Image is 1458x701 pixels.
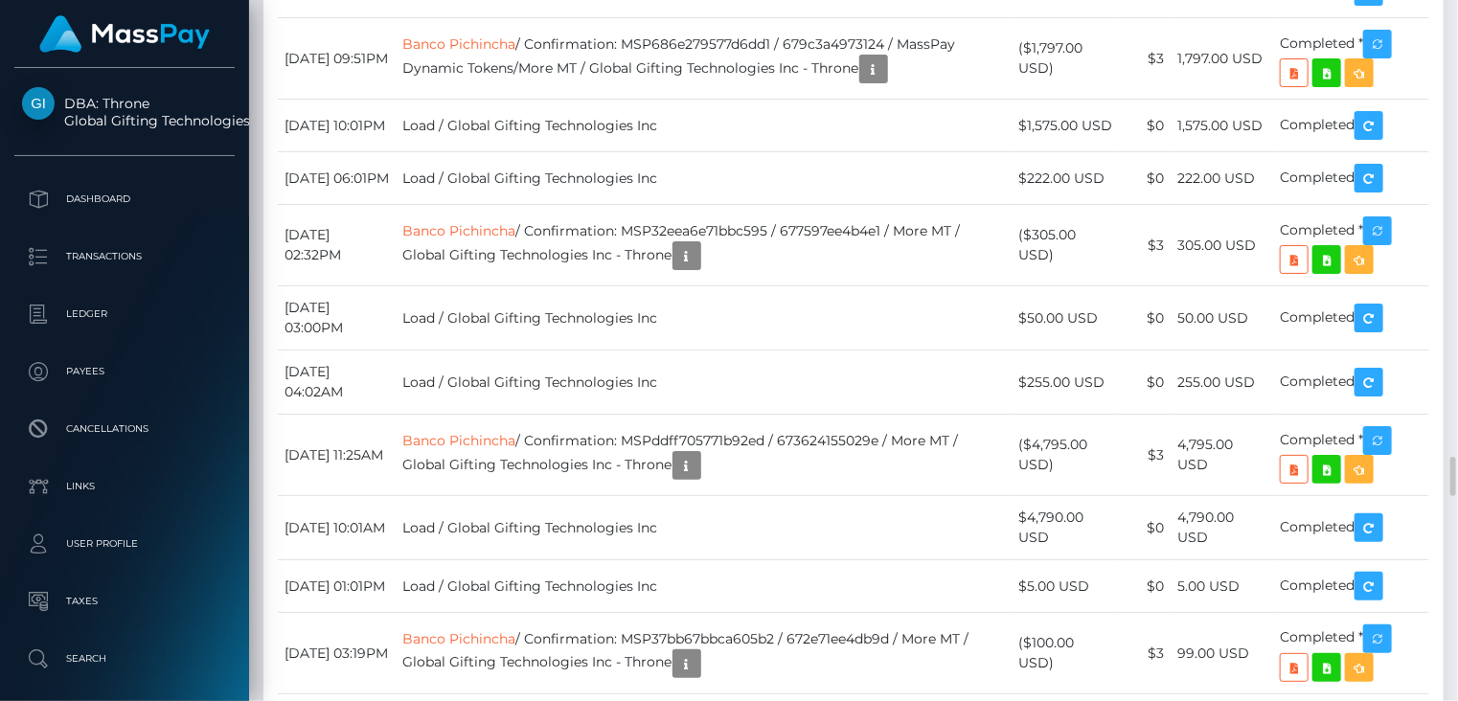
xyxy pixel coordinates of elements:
p: Search [22,644,227,673]
a: Search [14,635,235,683]
td: [DATE] 04:02AM [278,350,397,415]
a: Banco Pichincha [403,630,516,647]
td: [DATE] 11:25AM [278,415,397,496]
td: Load / Global Gifting Technologies Inc [397,152,1013,205]
td: $4,790.00 USD [1012,496,1120,560]
td: [DATE] 02:32PM [278,205,397,286]
td: Load / Global Gifting Technologies Inc [397,100,1013,152]
a: Taxes [14,577,235,625]
td: $0 [1120,100,1171,152]
td: / Confirmation: MSP37bb67bbca605b2 / 672e71ee4db9d / More MT / Global Gifting Technologies Inc - ... [397,613,1013,694]
td: $0 [1120,496,1171,560]
td: 222.00 USD [1171,152,1273,205]
td: Completed * [1273,205,1429,286]
td: $50.00 USD [1012,286,1120,350]
a: Banco Pichincha [403,222,516,239]
p: Dashboard [22,185,227,214]
p: Ledger [22,300,227,328]
a: Links [14,463,235,510]
td: Completed [1273,100,1429,152]
a: Payees [14,348,235,396]
td: $0 [1120,286,1171,350]
td: / Confirmation: MSPddff705771b92ed / 673624155029e / More MT / Global Gifting Technologies Inc - ... [397,415,1013,496]
td: 305.00 USD [1171,205,1273,286]
td: $1,575.00 USD [1012,100,1120,152]
td: ($100.00 USD) [1012,613,1120,694]
p: Cancellations [22,415,227,443]
td: 255.00 USD [1171,350,1273,415]
td: $222.00 USD [1012,152,1120,205]
p: Taxes [22,587,227,616]
a: Transactions [14,233,235,281]
p: Links [22,472,227,501]
a: Banco Pichincha [403,35,516,53]
a: Ledger [14,290,235,338]
td: [DATE] 03:19PM [278,613,397,694]
td: Load / Global Gifting Technologies Inc [397,560,1013,613]
td: Completed [1273,496,1429,560]
td: ($305.00 USD) [1012,205,1120,286]
td: Load / Global Gifting Technologies Inc [397,286,1013,350]
td: [DATE] 10:01AM [278,496,397,560]
td: 50.00 USD [1171,286,1273,350]
td: / Confirmation: MSP32eea6e71bbc595 / 677597ee4b4e1 / More MT / Global Gifting Technologies Inc - ... [397,205,1013,286]
td: [DATE] 01:01PM [278,560,397,613]
td: $0 [1120,350,1171,415]
td: Completed [1273,560,1429,613]
a: Banco Pichincha [403,432,516,449]
td: Completed * [1273,613,1429,694]
td: Completed * [1273,18,1429,100]
td: [DATE] 10:01PM [278,100,397,152]
td: Load / Global Gifting Technologies Inc [397,496,1013,560]
td: $3 [1120,613,1171,694]
td: Completed * [1273,415,1429,496]
img: Global Gifting Technologies Inc [22,87,55,120]
td: 1,575.00 USD [1171,100,1273,152]
td: ($4,795.00 USD) [1012,415,1120,496]
td: $3 [1120,205,1171,286]
td: Completed [1273,286,1429,350]
span: DBA: Throne Global Gifting Technologies Inc [14,95,235,129]
td: ($1,797.00 USD) [1012,18,1120,100]
td: $0 [1120,560,1171,613]
td: [DATE] 09:51PM [278,18,397,100]
td: $0 [1120,152,1171,205]
p: Payees [22,357,227,386]
a: Dashboard [14,175,235,223]
td: $3 [1120,415,1171,496]
td: 99.00 USD [1171,613,1273,694]
td: $5.00 USD [1012,560,1120,613]
td: 4,790.00 USD [1171,496,1273,560]
td: $255.00 USD [1012,350,1120,415]
td: / Confirmation: MSP686e279577d6dd1 / 679c3a4973124 / MassPay Dynamic Tokens/More MT / Global Gift... [397,18,1013,100]
a: Cancellations [14,405,235,453]
td: [DATE] 06:01PM [278,152,397,205]
td: Completed [1273,350,1429,415]
p: User Profile [22,530,227,558]
td: [DATE] 03:00PM [278,286,397,350]
td: $3 [1120,18,1171,100]
a: User Profile [14,520,235,568]
td: Load / Global Gifting Technologies Inc [397,350,1013,415]
td: Completed [1273,152,1429,205]
p: Transactions [22,242,227,271]
td: 1,797.00 USD [1171,18,1273,100]
img: MassPay Logo [39,15,210,53]
td: 4,795.00 USD [1171,415,1273,496]
td: 5.00 USD [1171,560,1273,613]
